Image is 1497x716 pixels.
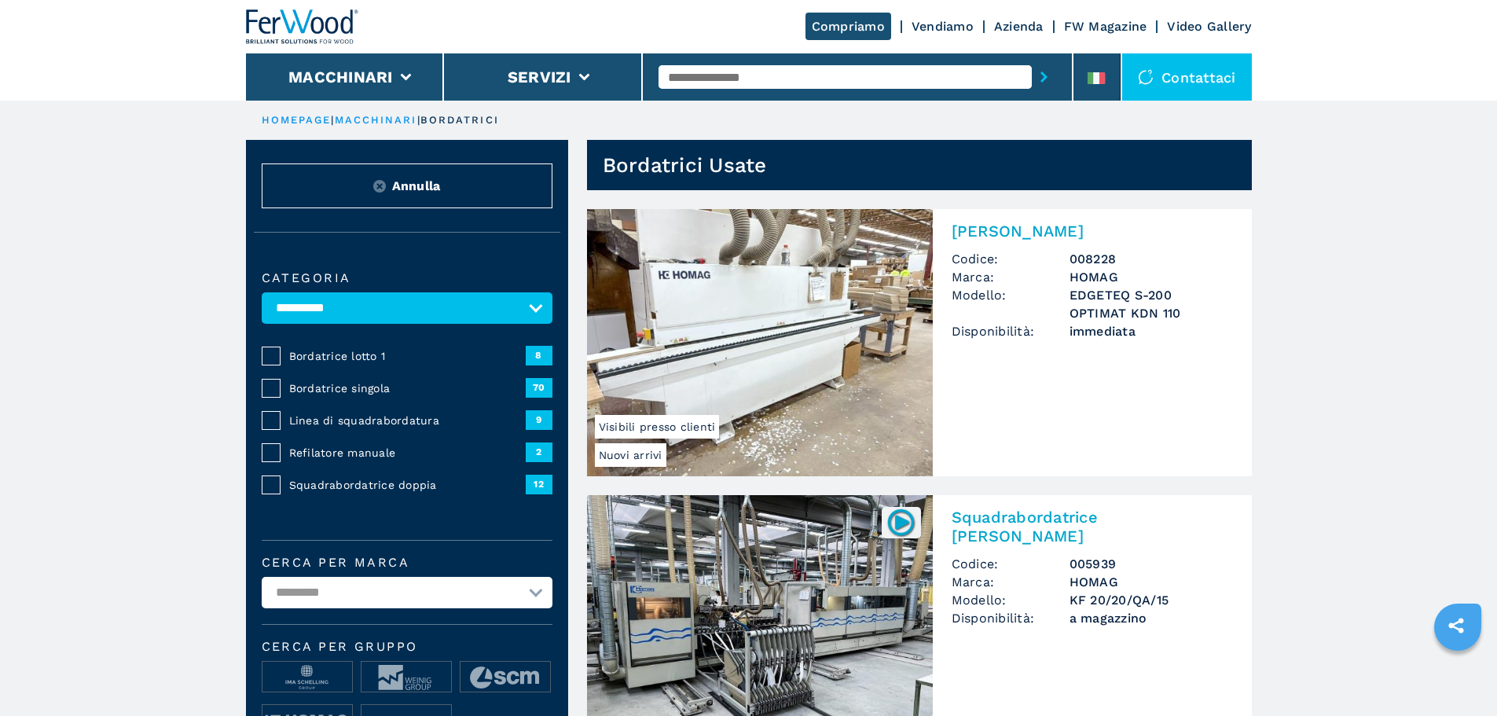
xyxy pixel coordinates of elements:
h3: 005939 [1070,555,1233,573]
p: bordatrici [420,113,499,127]
span: Codice: [952,555,1070,573]
span: Marca: [952,573,1070,591]
img: image [262,662,352,693]
span: Marca: [952,268,1070,286]
span: Disponibilità: [952,322,1070,340]
span: 9 [526,410,552,429]
span: Nuovi arrivi [595,443,666,467]
h3: 008228 [1070,250,1233,268]
span: Squadrabordatrice doppia [289,477,526,493]
button: Servizi [508,68,571,86]
span: Linea di squadrabordatura [289,413,526,428]
span: Cerca per Gruppo [262,641,552,653]
label: Categoria [262,272,552,285]
span: 70 [526,378,552,397]
a: Bordatrice Singola HOMAG EDGETEQ S-200 OPTIMAT KDN 110Nuovi arriviVisibili presso clienti[PERSON_... [587,209,1252,476]
img: Ferwood [246,9,359,44]
button: submit-button [1032,59,1056,95]
span: Bordatrice singola [289,380,526,396]
h1: Bordatrici Usate [603,152,767,178]
a: macchinari [335,114,417,126]
span: 8 [526,346,552,365]
img: Reset [373,180,386,193]
span: a magazzino [1070,609,1233,627]
a: FW Magazine [1064,19,1147,34]
h2: [PERSON_NAME] [952,222,1233,241]
img: Contattaci [1138,69,1154,85]
span: Modello: [952,591,1070,609]
span: Modello: [952,286,1070,322]
span: Refilatore manuale [289,445,526,461]
button: ResetAnnulla [262,163,552,208]
a: Video Gallery [1167,19,1251,34]
h2: Squadrabordatrice [PERSON_NAME] [952,508,1233,545]
span: immediata [1070,322,1233,340]
a: Azienda [994,19,1044,34]
span: 2 [526,442,552,461]
span: | [417,114,420,126]
a: Compriamo [805,13,891,40]
h3: KF 20/20/QA/15 [1070,591,1233,609]
a: sharethis [1436,606,1476,645]
button: Macchinari [288,68,393,86]
img: image [460,662,550,693]
span: Codice: [952,250,1070,268]
label: Cerca per marca [262,556,552,569]
h3: HOMAG [1070,268,1233,286]
h3: HOMAG [1070,573,1233,591]
img: image [361,662,451,693]
img: 005939 [886,507,916,538]
div: Contattaci [1122,53,1252,101]
span: | [331,114,334,126]
span: Disponibilità: [952,609,1070,627]
h3: EDGETEQ S-200 OPTIMAT KDN 110 [1070,286,1233,322]
span: Bordatrice lotto 1 [289,348,526,364]
a: Vendiamo [912,19,974,34]
a: HOMEPAGE [262,114,332,126]
img: Bordatrice Singola HOMAG EDGETEQ S-200 OPTIMAT KDN 110 [587,209,933,476]
span: 12 [526,475,552,494]
span: Annulla [392,177,441,195]
span: Visibili presso clienti [595,415,720,439]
